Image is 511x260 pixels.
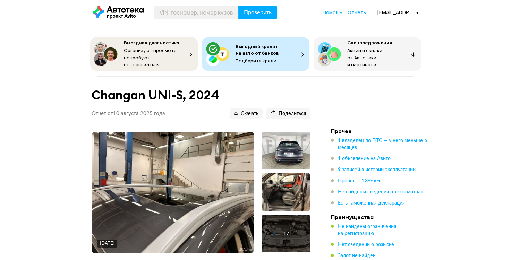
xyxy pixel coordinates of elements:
[338,242,394,247] span: Нет сведений о розыске
[338,156,391,161] span: 1 объявление на Авито
[90,37,198,71] button: Выездная диагностикаОрганизуют просмотр, попробуют поторговаться
[338,138,427,150] span: 1 владелец по ПТС — у него меньше 6 месяцев
[124,47,178,68] span: Организуют просмотр, попробуют поторговаться
[331,214,428,220] h4: Преимущества
[347,40,392,46] span: Спецпредложения
[124,40,179,46] span: Выездная диагностика
[92,110,165,117] p: Отчёт от 10 августа 2025 года
[331,128,428,135] h4: Прочее
[348,9,367,16] a: Отчёты
[236,43,279,56] span: Выгодный кредит на авто от банков
[238,6,277,19] button: Проверить
[338,179,380,183] span: Пробег — 1 396 км
[338,201,405,206] span: Есть таможенная декларация
[236,58,279,64] span: Подберите кредит
[314,37,421,71] button: СпецпредложенияАкции и скидки от Автотеки и партнёров
[270,111,306,117] span: Поделиться
[92,88,310,103] h1: Changan UNI-S, 2024
[347,47,382,68] span: Акции и скидки от Автотеки и партнёров
[92,132,254,253] img: Main car
[202,37,309,71] button: Выгодный кредит на авто от банковПодберите кредит
[100,241,114,247] div: [DATE]
[377,9,419,16] div: [EMAIL_ADDRESS][DOMAIN_NAME]
[230,108,263,119] button: Скачать
[338,190,423,194] span: Не найдены сведения о техосмотрах
[323,9,342,16] a: Помощь
[338,253,376,258] span: Залог не найден
[338,224,396,236] span: Не найдены ограничения на регистрацию
[154,6,239,19] input: VIN, госномер, номер кузова
[244,10,272,15] span: Проверить
[266,108,310,119] button: Поделиться
[338,167,416,172] span: 9 записей в истории эксплуатации
[234,111,258,117] span: Скачать
[283,230,289,237] div: + 7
